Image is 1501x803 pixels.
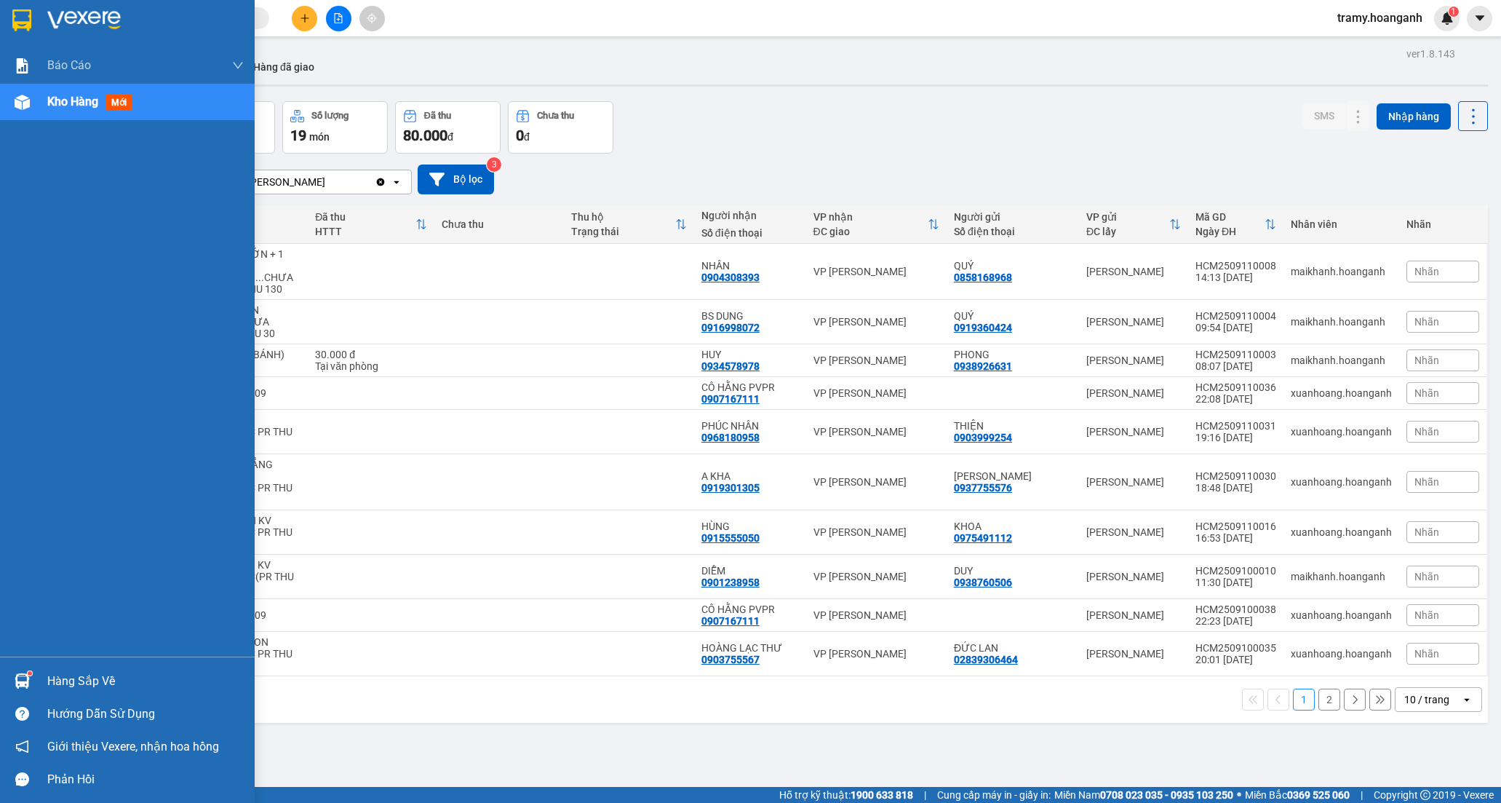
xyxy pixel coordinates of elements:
span: notification [15,740,29,753]
button: SMS [1302,103,1346,129]
div: HCM2509110016 [1195,521,1276,532]
div: 30.000 đ [315,349,427,360]
div: [PERSON_NAME] [1086,355,1181,366]
th: Toggle SortBy [1079,205,1188,244]
button: 2 [1318,689,1340,711]
span: Cung cấp máy in - giấy in: [937,787,1051,803]
div: KHOA [954,521,1072,532]
strong: 1900 633 818 [851,789,913,801]
div: maikhanh.hoanganh [1291,355,1392,366]
div: HUY [701,349,799,360]
span: Báo cáo [47,56,91,74]
div: Mã GD [1195,211,1265,223]
div: NHÂN [701,260,799,272]
div: [PERSON_NAME] [1086,316,1181,328]
div: Đã thu [424,111,451,121]
div: 14:13 [DATE] [1195,272,1276,283]
div: ĐỨC LAN [954,642,1072,654]
div: xuanhoang.hoanganh [1291,476,1392,488]
div: BS DUNG [701,310,799,322]
div: HCM2509110030 [1195,470,1276,482]
button: Bộ lọc [418,165,494,194]
span: copyright [1420,790,1430,800]
span: Nhãn [1414,266,1439,277]
div: VP [PERSON_NAME] [813,571,939,582]
div: Người nhận [701,210,799,221]
th: Toggle SortBy [806,205,947,244]
div: 0915555050 [701,532,760,544]
div: 0937755576 [954,482,1012,494]
div: 0938760506 [954,577,1012,588]
div: [PERSON_NAME] [1086,266,1181,277]
span: Nhãn [1414,316,1439,328]
img: icon-new-feature [1441,12,1454,25]
div: xuanhoang.hoanganh [1291,526,1392,538]
div: Đã thu [315,211,415,223]
button: file-add [326,6,351,31]
div: Người gửi [954,211,1072,223]
div: DUY [954,565,1072,577]
div: HCM2509110004 [1195,310,1276,322]
div: [PERSON_NAME] [1086,526,1181,538]
div: 11:30 [DATE] [1195,577,1276,588]
span: tramy.hoanganh [1326,9,1434,27]
div: 0907167111 [701,393,760,405]
div: Thu hộ [571,211,675,223]
sup: 3 [487,157,501,172]
span: file-add [333,13,343,23]
strong: 0708 023 035 - 0935 103 250 [1100,789,1233,801]
div: maikhanh.hoanganh [1291,316,1392,328]
div: Nhân viên [1291,218,1392,230]
span: Nhãn [1414,609,1439,621]
div: 10 / trang [1404,692,1449,707]
div: Nhãn [1406,218,1479,230]
div: Chưa thu [537,111,574,121]
div: [PERSON_NAME] [1086,609,1181,621]
div: 20:01 [DATE] [1195,654,1276,665]
span: mới [105,95,132,111]
div: VP [PERSON_NAME] [813,316,939,328]
div: Phản hồi [47,769,244,791]
div: [PERSON_NAME] [1086,648,1181,660]
span: món [309,131,330,143]
div: 0938926631 [954,360,1012,372]
span: down [232,60,244,71]
span: aim [367,13,377,23]
span: plus [300,13,310,23]
button: 1 [1293,689,1315,711]
span: Nhãn [1414,571,1439,582]
div: 22:23 [DATE] [1195,615,1276,627]
div: 09:54 [DATE] [1195,322,1276,333]
span: 1 [1451,7,1456,17]
sup: 1 [1449,7,1459,17]
div: HOÀNG LẠC THƯ [701,642,799,654]
span: Giới thiệu Vexere, nhận hoa hồng [47,737,219,756]
div: Tại văn phòng [315,360,427,372]
div: [PERSON_NAME] [1086,387,1181,399]
div: QUÝ [954,310,1072,322]
div: 0968180958 [701,432,760,443]
span: đ [524,131,530,143]
th: Toggle SortBy [564,205,694,244]
div: [PERSON_NAME] [1086,571,1181,582]
div: HCM2509110031 [1195,420,1276,432]
button: Hàng đã giao [242,50,326,84]
span: message [15,772,29,786]
div: ver 1.8.143 [1406,46,1455,62]
div: Hướng dẫn sử dụng [47,703,244,725]
div: HCM2509110036 [1195,381,1276,393]
strong: 0369 525 060 [1287,789,1350,801]
span: Nhãn [1414,426,1439,438]
span: 19 [290,127,306,144]
div: VP [PERSON_NAME] [813,426,939,438]
div: 0903999254 [954,432,1012,443]
div: VP [PERSON_NAME] [813,355,939,366]
div: 0934578978 [701,360,760,372]
div: Chưa thu [442,218,557,230]
div: VP [PERSON_NAME] [813,266,939,277]
div: HCM2509110003 [1195,349,1276,360]
button: aim [359,6,385,31]
div: 08:07 [DATE] [1195,360,1276,372]
img: warehouse-icon [15,673,30,689]
div: HOÀNG HUY [954,470,1072,482]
